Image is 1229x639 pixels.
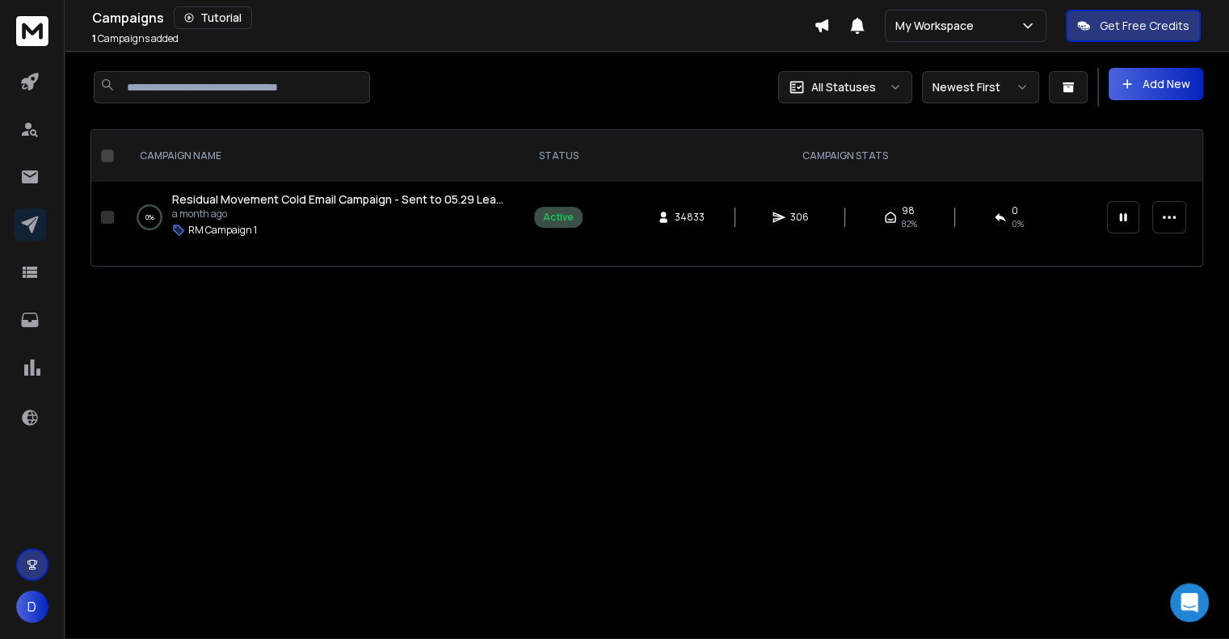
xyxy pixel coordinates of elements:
[16,591,48,623] button: D
[145,209,154,225] p: 0 %
[1066,10,1201,42] button: Get Free Credits
[811,79,876,95] p: All Statuses
[1012,217,1024,230] span: 0 %
[922,71,1039,103] button: Newest First
[902,217,917,230] span: 82 %
[120,182,524,253] td: 0%Residual Movement Cold Email Campaign - Sent to 05.29 Leadsa month agoRM Campaign 1
[92,32,96,45] span: 1
[172,191,508,208] a: Residual Movement Cold Email Campaign - Sent to 05.29 Leads
[592,130,1097,182] th: CAMPAIGN STATS
[524,130,592,182] th: STATUS
[120,130,524,182] th: CAMPAIGN NAME
[895,18,980,34] p: My Workspace
[92,6,814,29] div: Campaigns
[172,208,508,221] p: a month ago
[1012,204,1018,217] span: 0
[1100,18,1189,34] p: Get Free Credits
[902,204,915,217] span: 98
[1109,68,1203,100] button: Add New
[92,32,179,45] p: Campaigns added
[790,211,809,224] span: 306
[1170,583,1209,622] div: Open Intercom Messenger
[188,224,257,237] p: RM Campaign 1
[174,6,252,29] button: Tutorial
[675,211,705,224] span: 34833
[172,191,510,207] span: Residual Movement Cold Email Campaign - Sent to 05.29 Leads
[543,211,574,224] div: Active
